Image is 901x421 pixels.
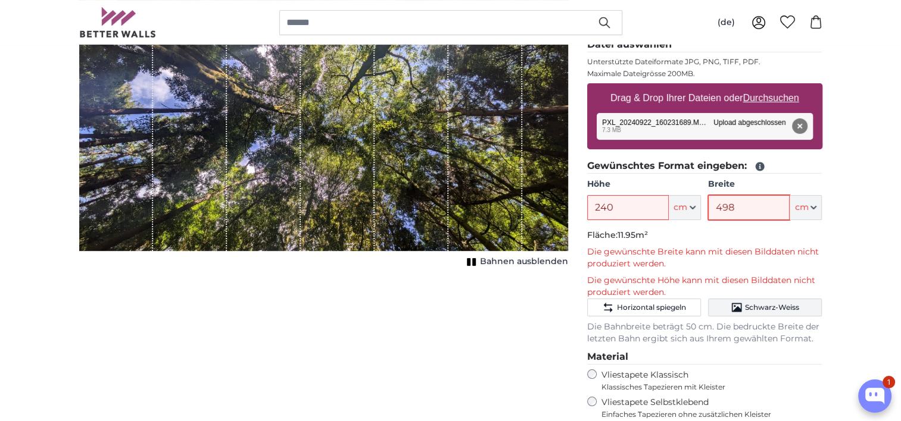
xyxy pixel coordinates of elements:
[587,57,822,67] p: Unterstützte Dateiformate JPG, PNG, TIFF, PDF.
[587,178,701,190] label: Höhe
[790,195,822,220] button: cm
[587,350,822,365] legend: Material
[79,7,157,37] img: Betterwalls
[794,202,808,213] span: cm
[587,159,822,174] legend: Gewünschtes Format eingeben:
[745,303,799,312] span: Schwarz-Weiss
[587,246,822,270] p: Die gewünschte Breite kann mit diesen Bilddaten nicht produziert werden.
[587,299,701,316] button: Horizontal spiegeln
[587,275,822,299] p: Die gewünschte Höhe kann mit diesen Bilddaten nicht produziert werden.
[587,230,822,241] p: Fläche:
[883,376,895,388] div: 1
[708,299,822,316] button: Schwarz-Weiss
[618,230,648,240] span: 11.95m²
[606,86,804,110] label: Drag & Drop Ihrer Dateien oder
[674,202,687,213] span: cm
[708,12,744,33] button: (de)
[708,178,822,190] label: Breite
[601,397,822,419] label: Vliestapete Selbstklebend
[601,369,812,392] label: Vliestapete Klassisch
[743,93,799,103] u: Durchsuchen
[480,256,568,268] span: Bahnen ausblenden
[587,69,822,78] p: Maximale Dateigrösse 200MB.
[587,37,822,52] legend: Datei auswählen
[858,379,891,413] button: Open chatbox
[601,410,822,419] span: Einfaches Tapezieren ohne zusätzlichen Kleister
[587,321,822,345] p: Die Bahnbreite beträgt 50 cm. Die bedruckte Breite der letzten Bahn ergibt sich aus Ihrem gewählt...
[669,195,701,220] button: cm
[616,303,685,312] span: Horizontal spiegeln
[463,253,568,270] button: Bahnen ausblenden
[601,382,812,392] span: Klassisches Tapezieren mit Kleister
